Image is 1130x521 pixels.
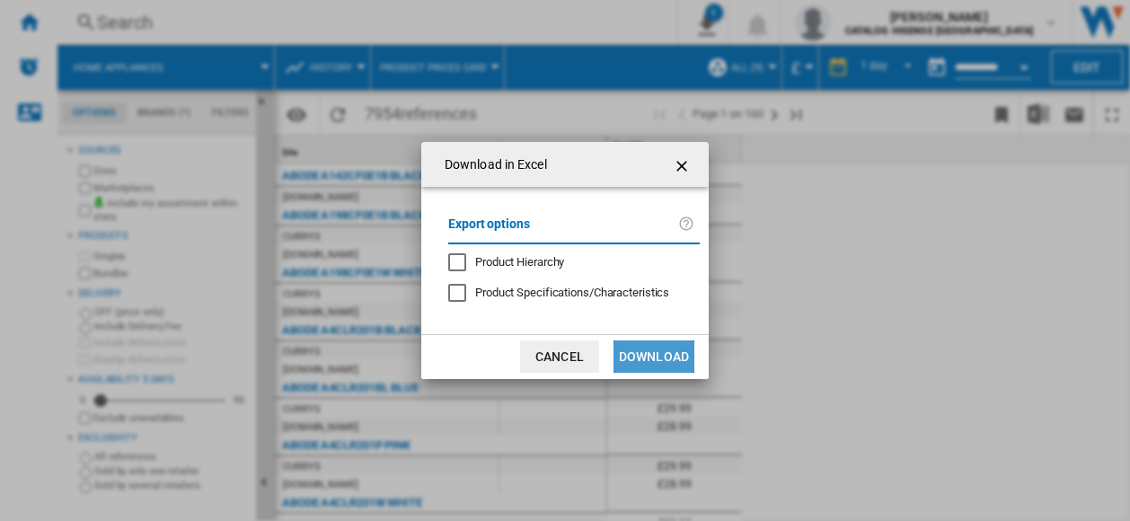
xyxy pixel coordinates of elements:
[666,146,702,182] button: getI18NText('BUTTONS.CLOSE_DIALOG')
[421,142,709,378] md-dialog: Download in ...
[448,253,685,270] md-checkbox: Product Hierarchy
[436,156,547,174] h4: Download in Excel
[475,286,669,299] span: Product Specifications/Characteristics
[475,285,669,301] div: Only applies to Category View
[673,155,694,177] ng-md-icon: getI18NText('BUTTONS.CLOSE_DIALOG')
[520,340,599,373] button: Cancel
[475,255,564,269] span: Product Hierarchy
[614,340,694,373] button: Download
[448,214,678,247] label: Export options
